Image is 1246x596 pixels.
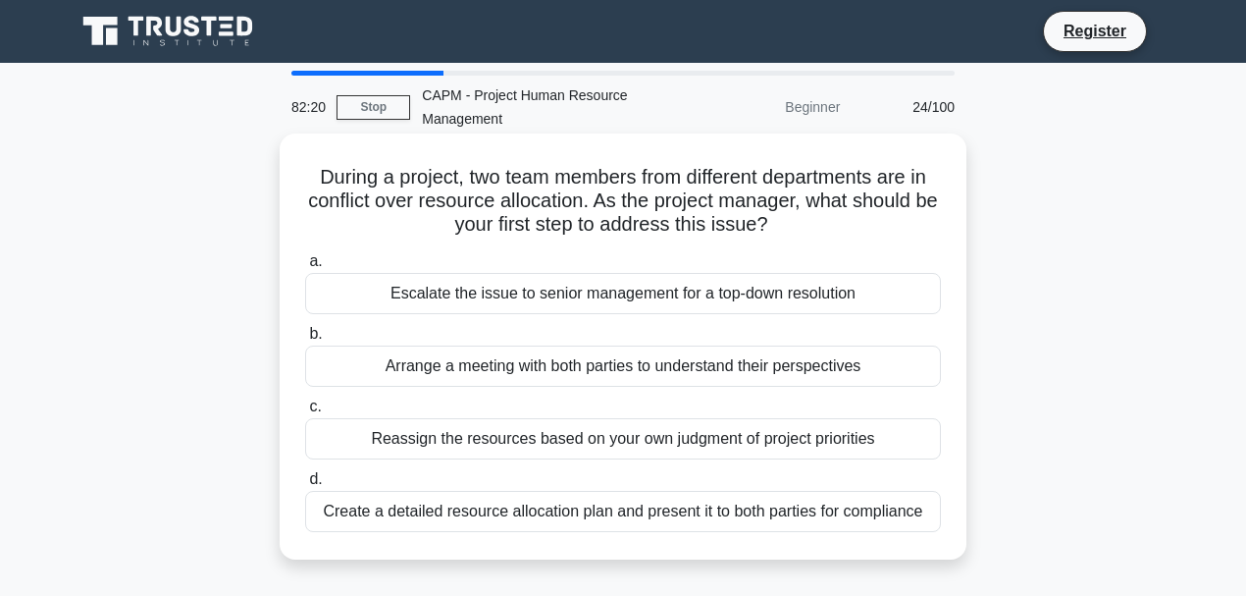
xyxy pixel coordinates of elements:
[305,273,941,314] div: Escalate the issue to senior management for a top-down resolution
[280,87,337,127] div: 82:20
[305,491,941,532] div: Create a detailed resource allocation plan and present it to both parties for compliance
[680,87,852,127] div: Beginner
[1052,19,1138,43] a: Register
[305,418,941,460] div: Reassign the resources based on your own judgment of project priorities
[337,95,410,120] a: Stop
[309,398,321,414] span: c.
[309,325,322,342] span: b.
[410,76,680,138] div: CAPM - Project Human Resource Management
[303,165,943,238] h5: During a project, two team members from different departments are in conflict over resource alloc...
[309,470,322,487] span: d.
[309,252,322,269] span: a.
[852,87,966,127] div: 24/100
[305,346,941,387] div: Arrange a meeting with both parties to understand their perspectives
